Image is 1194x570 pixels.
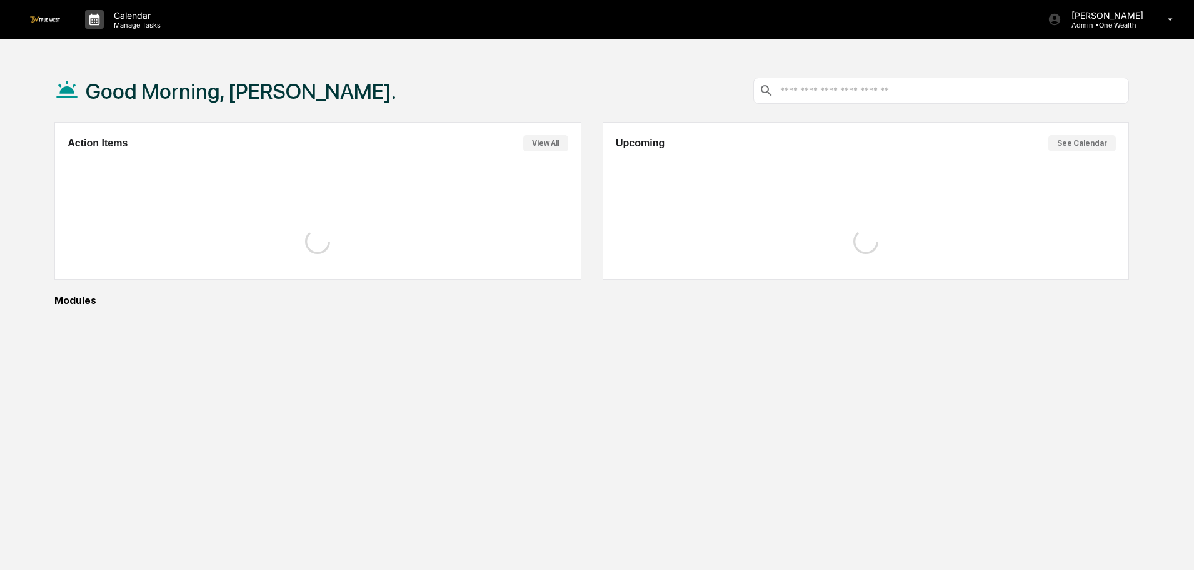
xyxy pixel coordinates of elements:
[104,21,167,29] p: Manage Tasks
[1061,10,1150,21] p: [PERSON_NAME]
[1061,21,1150,29] p: Admin • One Wealth
[86,79,396,104] h1: Good Morning, [PERSON_NAME].
[30,16,60,22] img: logo
[68,138,128,149] h2: Action Items
[616,138,665,149] h2: Upcoming
[523,135,568,151] button: View All
[54,295,1129,307] div: Modules
[104,10,167,21] p: Calendar
[1048,135,1116,151] button: See Calendar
